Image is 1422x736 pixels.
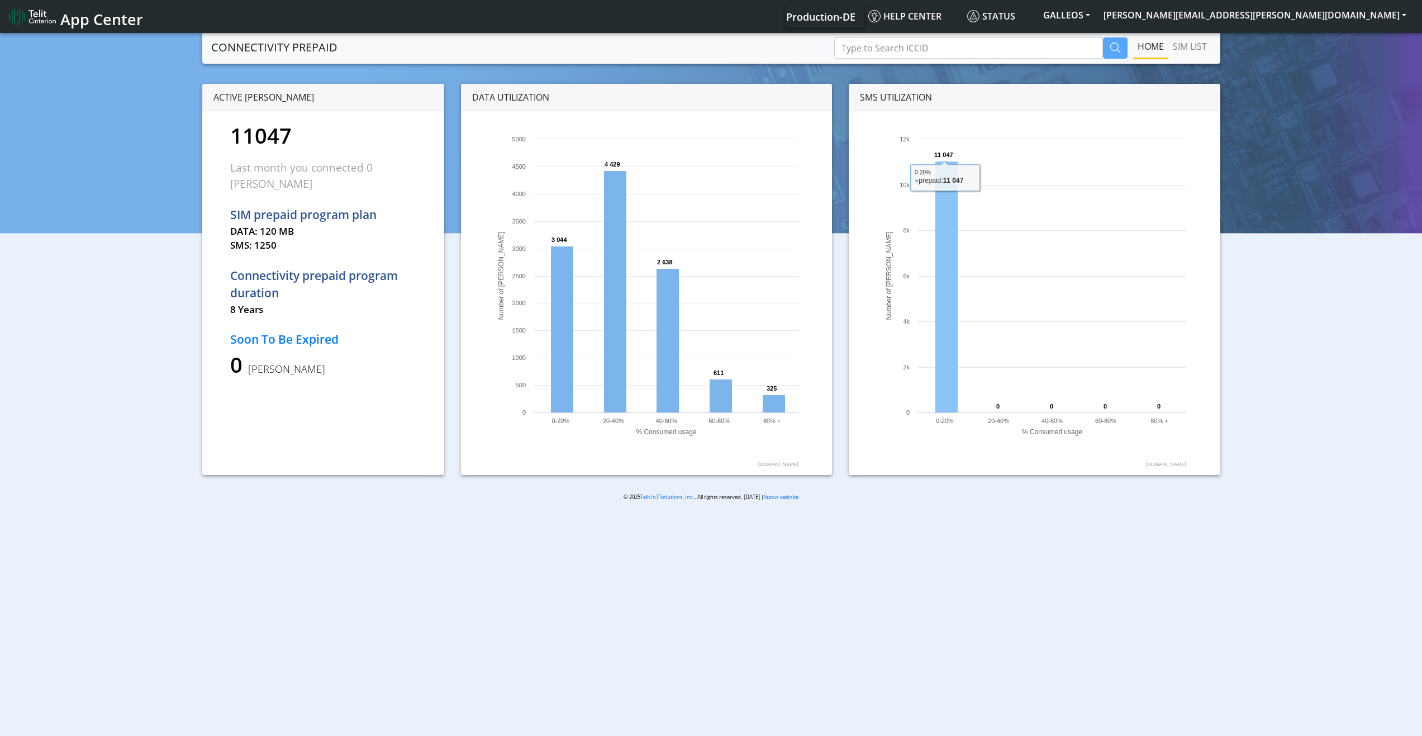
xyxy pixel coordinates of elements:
[1146,462,1186,467] text: [DOMAIN_NAME]
[230,238,416,253] p: SMS: 1250
[1133,35,1168,58] a: Home
[1104,403,1107,410] text: 0
[230,120,416,151] p: 11047
[849,84,1220,111] div: SMS UTILIZATION
[230,160,416,192] p: Last month you connected 0 [PERSON_NAME]
[230,267,416,302] p: Connectivity prepaid program duration
[9,8,56,26] img: logo-telit-cinterion-gw-new.png
[1050,403,1053,410] text: 0
[868,10,941,22] span: Help center
[903,227,910,234] text: 8k
[967,10,979,22] img: status.svg
[512,218,525,225] text: 3500
[512,136,525,143] text: 5000
[900,182,910,188] text: 10k
[864,5,963,27] a: Help center
[242,362,325,376] span: [PERSON_NAME]
[605,161,620,168] text: 4 429
[903,318,910,325] text: 4k
[903,364,910,371] text: 2k
[522,409,525,416] text: 0
[988,417,1009,424] text: 20-40%
[551,236,567,243] text: 3 044
[1168,35,1211,58] a: SIM LIST
[512,354,525,361] text: 1000
[551,417,569,424] text: 0-20%
[786,10,855,23] span: Production-DE
[60,9,143,30] span: App Center
[786,5,855,27] a: Your current platform instance
[636,428,696,436] text: % Consumed usage
[1157,403,1161,410] text: 0
[211,36,337,59] a: CONNECTIVITY PREPAID
[602,417,624,424] text: 20-40%
[903,273,910,279] text: 6k
[461,84,833,111] div: DATA UTILIZATION
[900,136,910,143] text: 12k
[967,10,1015,22] span: Status
[936,417,954,424] text: 0-20%
[512,163,525,170] text: 4500
[230,302,416,317] p: 8 Years
[512,327,525,334] text: 1500
[764,493,798,501] a: Status website
[934,151,953,158] text: 11 047
[868,10,881,22] img: knowledge.svg
[963,5,1036,27] a: Status
[202,84,444,111] div: ACTIVE [PERSON_NAME]
[657,259,673,265] text: 2 638
[767,385,777,392] text: 325
[230,206,416,224] p: SIM prepaid program plan
[230,224,416,239] p: DATA: 120 MB
[1036,5,1097,25] button: GALLEOS
[230,331,416,349] p: Soon To Be Expired
[515,382,525,388] text: 500
[655,417,677,424] text: 40-60%
[1150,417,1168,424] text: 80% +
[497,231,505,320] text: Number of [PERSON_NAME]
[708,417,730,424] text: 60-80%
[640,493,695,501] a: Telit IoT Solutions, Inc.
[906,409,910,416] text: 0
[763,417,781,424] text: 80% +
[9,4,141,29] a: App Center
[512,245,525,252] text: 3000
[512,300,525,306] text: 2000
[758,462,798,467] text: [DOMAIN_NAME]
[996,403,1000,410] text: 0
[885,231,893,320] text: Number of [PERSON_NAME]
[1095,417,1116,424] text: 60-80%
[230,349,416,381] p: 0
[1041,417,1063,424] text: 40-60%
[512,273,525,279] text: 2500
[1022,428,1082,436] text: % Consumed usage
[834,37,1103,59] input: Type to Search ICCID
[512,191,525,197] text: 4000
[364,493,1058,501] p: © 2025 . All rights reserved. [DATE] |
[714,369,724,376] text: 611
[1097,5,1413,25] button: [PERSON_NAME][EMAIL_ADDRESS][PERSON_NAME][DOMAIN_NAME]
